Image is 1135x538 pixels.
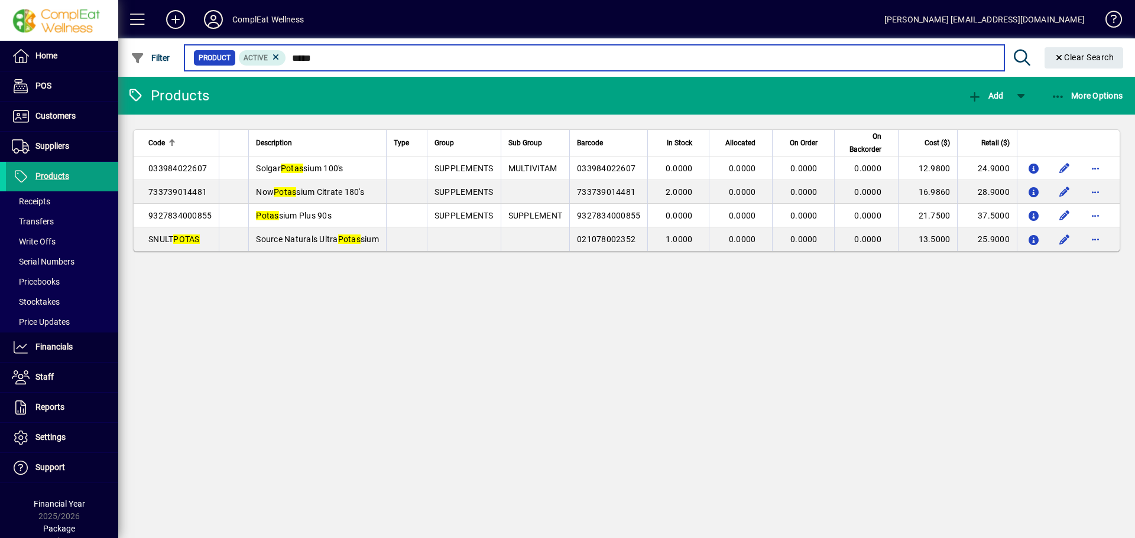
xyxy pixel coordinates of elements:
span: 0.0000 [854,187,881,197]
a: Customers [6,102,118,131]
span: 033984022607 [577,164,635,173]
span: Financial Year [34,499,85,508]
button: Add [157,9,194,30]
span: 0.0000 [666,164,693,173]
td: 28.9000 [957,180,1017,204]
mat-chip: Activation Status: Active [239,50,286,66]
span: Package [43,524,75,533]
button: More options [1086,159,1105,178]
button: More options [1086,206,1105,225]
span: Price Updates [12,317,70,327]
span: 0.0000 [729,187,756,197]
span: 733739014481 [148,187,207,197]
button: More options [1086,182,1105,201]
em: Potas [281,164,303,173]
span: 021078002352 [577,234,635,244]
a: Write Offs [6,231,118,252]
a: Financials [6,332,118,362]
span: Clear Search [1054,53,1114,62]
span: Reports [35,402,64,412]
div: Allocated [716,136,766,149]
button: More options [1086,230,1105,249]
div: Products [127,86,209,105]
a: Settings [6,423,118,452]
span: Serial Numbers [12,257,74,266]
span: Pricebooks [12,277,60,286]
span: Solgar sium 100's [256,164,343,173]
span: 0.0000 [854,164,881,173]
div: ComplEat Wellness [232,10,304,29]
em: Potas [338,234,361,244]
span: Filter [131,53,170,63]
span: 2.0000 [666,187,693,197]
span: 9327834000855 [148,211,212,220]
span: 9327834000855 [577,211,640,220]
span: Receipts [12,197,50,206]
span: 0.0000 [790,187,818,197]
span: Home [35,51,57,60]
span: Cost ($) [925,136,950,149]
span: 733739014481 [577,187,635,197]
span: 0.0000 [790,164,818,173]
div: On Backorder [842,130,892,156]
span: 033984022607 [148,164,207,173]
a: POS [6,71,118,101]
span: Product [199,52,231,64]
span: Code [148,136,165,149]
div: Code [148,136,212,149]
span: Now sium Citrate 180's [256,187,364,197]
div: Group [434,136,494,149]
span: SUPPLEMENTS [434,211,494,220]
span: SUPPLEMENTS [434,164,494,173]
span: More Options [1051,91,1123,100]
span: Add [968,91,1003,100]
button: Edit [1055,230,1074,249]
span: Financials [35,342,73,351]
td: 24.9000 [957,156,1017,180]
span: Allocated [725,136,755,149]
td: 21.7500 [898,204,958,227]
div: Sub Group [508,136,563,149]
em: Potas [274,187,296,197]
a: Transfers [6,211,118,231]
a: Support [6,453,118,482]
span: Settings [35,432,66,442]
a: Stocktakes [6,292,118,312]
td: 25.9000 [957,227,1017,251]
span: In Stock [667,136,692,149]
a: Home [6,41,118,71]
span: Barcode [577,136,603,149]
td: 12.9800 [898,156,958,180]
button: Edit [1055,159,1074,178]
span: Customers [35,111,76,120]
span: Active [244,54,268,62]
button: Filter [128,47,173,69]
span: Retail ($) [981,136,1010,149]
span: SUPPLEMENTS [434,187,494,197]
span: Suppliers [35,141,69,151]
button: Clear [1045,47,1124,69]
button: Add [965,85,1006,106]
span: 0.0000 [854,234,881,244]
div: Type [394,136,420,149]
em: POTAS [173,234,199,244]
a: Reports [6,393,118,422]
span: 0.0000 [729,164,756,173]
span: Group [434,136,454,149]
div: In Stock [655,136,703,149]
span: POS [35,81,51,90]
button: Profile [194,9,232,30]
span: Support [35,462,65,472]
div: Description [256,136,379,149]
button: More Options [1048,85,1126,106]
div: Barcode [577,136,640,149]
span: 0.0000 [790,234,818,244]
span: Sub Group [508,136,542,149]
span: Staff [35,372,54,382]
a: Pricebooks [6,272,118,292]
a: Receipts [6,191,118,211]
a: Suppliers [6,132,118,161]
span: 0.0000 [666,211,693,220]
button: Edit [1055,182,1074,201]
span: sium Plus 90s [256,211,332,220]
